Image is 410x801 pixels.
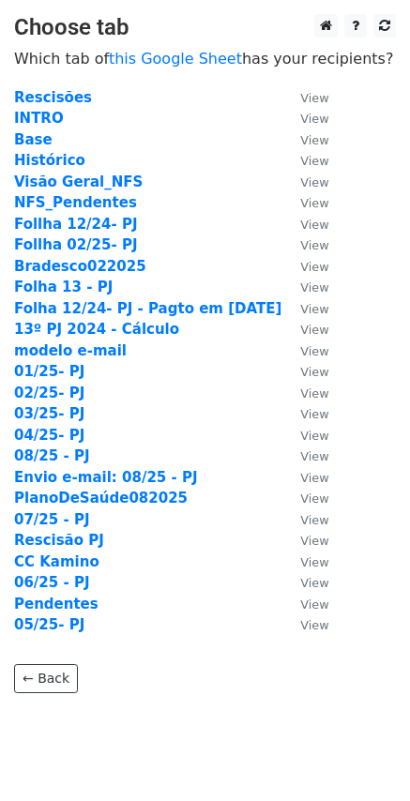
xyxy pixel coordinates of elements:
[300,555,328,569] small: View
[109,50,242,68] a: this Google Sheet
[300,323,328,337] small: View
[14,427,84,444] a: 04/25- PJ
[281,490,328,506] a: View
[281,616,328,633] a: View
[14,279,113,295] a: Folha 13 - PJ
[281,236,328,253] a: View
[281,216,328,233] a: View
[14,194,137,211] a: NFS_Pendentes
[300,238,328,252] small: View
[300,386,328,400] small: View
[281,596,328,612] a: View
[14,490,188,506] a: PlanoDeSaúde082025
[281,89,328,106] a: View
[281,174,328,190] a: View
[281,342,328,359] a: View
[14,385,84,401] a: 02/25- PJ
[300,196,328,210] small: View
[300,175,328,189] small: View
[14,152,85,169] a: Histórico
[300,429,328,443] small: View
[14,110,64,127] a: INTRO
[281,279,328,295] a: View
[14,174,143,190] a: Visão Geral_NFS
[14,236,138,253] a: Follha 02/25- PJ
[281,385,328,401] a: View
[281,110,328,127] a: View
[14,300,281,317] a: Folha 12/24- PJ - Pagto em [DATE]
[300,513,328,527] small: View
[300,154,328,168] small: View
[14,664,78,693] a: ← Back
[14,511,89,528] a: 07/25 - PJ
[14,14,396,41] h3: Choose tab
[14,49,396,68] p: Which tab of has your recipients?
[300,218,328,232] small: View
[14,574,89,591] a: 06/25 - PJ
[300,365,328,379] small: View
[281,321,328,338] a: View
[281,300,328,317] a: View
[300,491,328,506] small: View
[14,405,84,422] a: 03/25- PJ
[300,260,328,274] small: View
[14,321,179,338] a: 13º PJ 2024 - Cálculo
[281,258,328,275] a: View
[300,449,328,463] small: View
[14,469,198,486] a: Envio e-mail: 08/25 - PJ
[14,553,99,570] a: CC Kamino
[281,131,328,148] a: View
[300,302,328,316] small: View
[14,216,138,233] a: Follha 12/24- PJ
[14,342,127,359] a: modelo e-mail
[14,363,84,380] a: 01/25- PJ
[281,363,328,380] a: View
[281,152,328,169] a: View
[281,447,328,464] a: View
[300,534,328,548] small: View
[300,407,328,421] small: View
[14,447,89,464] a: 08/25 - PJ
[300,618,328,632] small: View
[14,616,84,633] a: 05/25- PJ
[300,91,328,105] small: View
[281,427,328,444] a: View
[300,471,328,485] small: View
[281,574,328,591] a: View
[14,258,146,275] a: Bradesco022025
[281,405,328,422] a: View
[14,89,92,106] a: Rescisões
[14,532,104,549] a: Rescisão PJ
[300,112,328,126] small: View
[300,344,328,358] small: View
[14,131,53,148] a: Base
[281,553,328,570] a: View
[281,469,328,486] a: View
[14,596,99,612] a: Pendentes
